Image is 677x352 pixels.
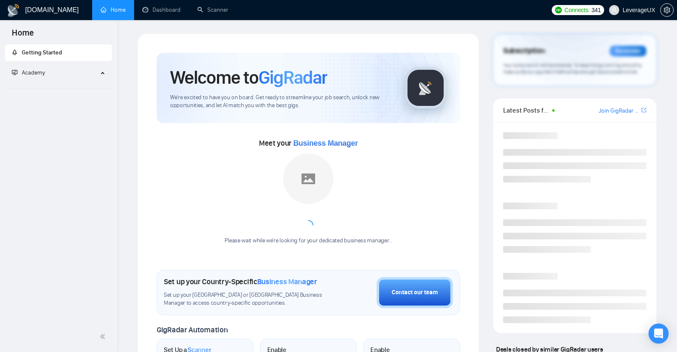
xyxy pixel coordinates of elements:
[170,66,327,89] h1: Welcome to
[22,49,62,56] span: Getting Started
[503,105,550,116] span: Latest Posts from the GigRadar Community
[100,332,108,341] span: double-left
[649,324,669,344] div: Open Intercom Messenger
[503,62,642,75] span: Your subscription will be renewed. To keep things running smoothly, make sure your payment method...
[283,154,333,204] img: placeholder.png
[259,139,358,148] span: Meet your
[170,94,391,110] span: We're excited to have you on board. Get ready to streamline your job search, unlock new opportuni...
[22,69,45,76] span: Academy
[564,5,589,15] span: Connects:
[405,67,447,109] img: gigradar-logo.png
[641,106,646,114] a: export
[164,277,317,286] h1: Set up your Country-Specific
[377,277,453,308] button: Contact our team
[599,106,640,116] a: Join GigRadar Slack Community
[197,6,228,13] a: searchScanner
[5,44,112,61] li: Getting Started
[101,6,126,13] a: homeHome
[641,107,646,113] span: export
[293,139,358,147] span: Business Manager
[257,277,317,286] span: Business Manager
[142,6,181,13] a: dashboardDashboard
[611,7,617,13] span: user
[5,27,41,44] span: Home
[220,237,397,245] div: Please wait while we're looking for your dedicated business manager...
[302,219,314,231] span: loading
[392,288,438,297] div: Contact our team
[12,69,45,76] span: Academy
[164,291,335,307] span: Set up your [GEOGRAPHIC_DATA] or [GEOGRAPHIC_DATA] Business Manager to access country-specific op...
[5,85,112,90] li: Academy Homepage
[592,5,601,15] span: 341
[157,325,227,334] span: GigRadar Automation
[660,3,674,17] button: setting
[555,7,562,13] img: upwork-logo.png
[503,44,545,58] span: Subscription
[660,7,674,13] a: setting
[12,49,18,55] span: rocket
[12,69,18,75] span: fund-projection-screen
[610,46,646,57] div: Reminder
[7,4,20,17] img: logo
[258,66,327,89] span: GigRadar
